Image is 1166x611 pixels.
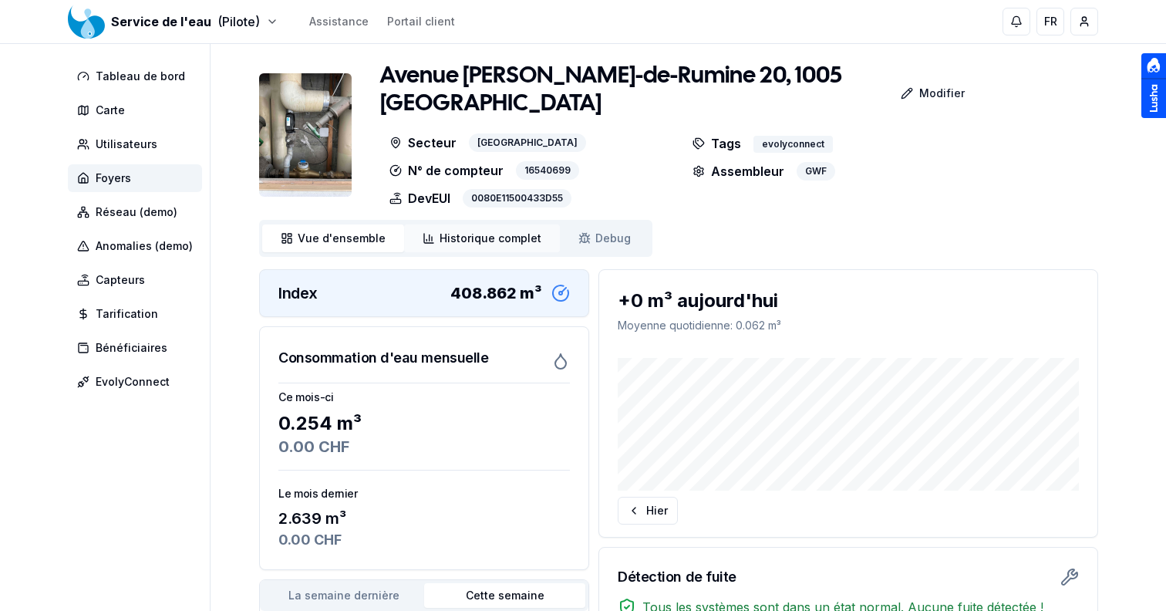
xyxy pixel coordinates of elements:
[96,137,157,152] span: Utilisateurs
[96,272,145,288] span: Capteurs
[387,14,455,29] a: Portail client
[389,161,504,180] p: N° de compteur
[618,289,1079,313] div: +0 m³ aujourd'hui
[68,164,208,192] a: Foyers
[618,318,1079,333] p: Moyenne quotidienne : 0.062 m³
[278,486,570,501] h3: Le mois dernier
[516,161,579,180] div: 16540699
[111,12,211,31] span: Service de l'eau
[68,96,208,124] a: Carte
[450,282,542,304] div: 408.862 m³
[618,497,678,525] button: Hier
[278,390,570,405] h3: Ce mois-ci
[96,340,167,356] span: Bénéficiaires
[217,12,260,31] span: (Pilote)
[68,300,208,328] a: Tarification
[68,334,208,362] a: Bénéficiaires
[68,368,208,396] a: EvolyConnect
[298,231,386,246] span: Vue d'ensemble
[440,231,541,246] span: Historique complet
[263,583,424,608] button: La semaine dernière
[68,198,208,226] a: Réseau (demo)
[278,282,318,304] h3: Index
[693,133,741,153] p: Tags
[1044,14,1057,29] span: FR
[96,170,131,186] span: Foyers
[278,411,570,436] div: 0.254 m³
[469,133,586,152] div: [GEOGRAPHIC_DATA]
[96,69,185,84] span: Tableau de bord
[404,224,560,252] a: Historique complet
[278,347,488,369] h3: Consommation d'eau mensuelle
[278,529,570,551] div: 0.00 CHF
[96,306,158,322] span: Tarification
[389,189,450,208] p: DevEUI
[96,103,125,118] span: Carte
[96,238,193,254] span: Anomalies (demo)
[96,374,170,390] span: EvolyConnect
[278,436,570,457] div: 0.00 CHF
[259,73,352,197] img: unit Image
[96,204,177,220] span: Réseau (demo)
[68,130,208,158] a: Utilisateurs
[68,232,208,260] a: Anomalies (demo)
[68,62,208,90] a: Tableau de bord
[389,133,457,152] p: Secteur
[919,86,965,101] p: Modifier
[858,78,977,109] a: Modifier
[595,231,631,246] span: Debug
[278,508,570,529] div: 2.639 m³
[1036,8,1064,35] button: FR
[618,566,736,588] h3: Détection de fuite
[753,136,833,153] div: evolyconnect
[68,12,278,31] button: Service de l'eau(Pilote)
[309,14,369,29] a: Assistance
[797,162,835,181] div: GWF
[693,162,784,181] p: Assembleur
[68,266,208,294] a: Capteurs
[463,189,571,208] div: 0080E11500433D55
[560,224,649,252] a: Debug
[424,583,585,608] button: Cette semaine
[380,62,858,118] h1: Avenue [PERSON_NAME]-de-Rumine 20, 1005 [GEOGRAPHIC_DATA]
[262,224,404,252] a: Vue d'ensemble
[68,3,105,40] img: Service de l'eau Logo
